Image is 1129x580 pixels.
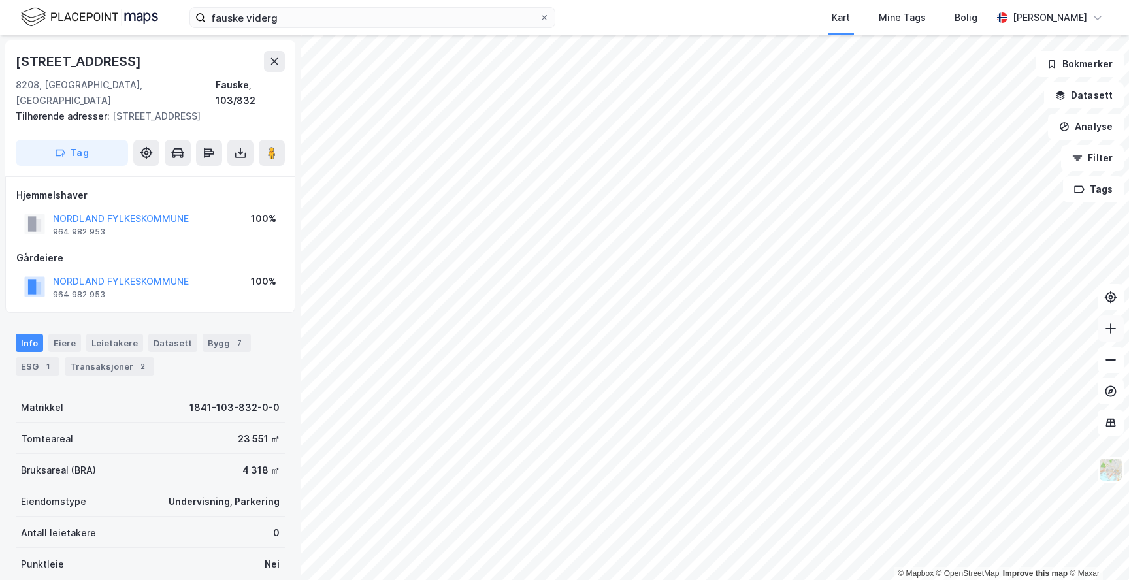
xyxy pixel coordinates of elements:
div: 964 982 953 [53,227,105,237]
a: OpenStreetMap [936,569,1000,578]
div: Leietakere [86,334,143,352]
div: 1 [41,360,54,373]
img: Z [1098,457,1123,482]
button: Datasett [1044,82,1124,108]
div: [PERSON_NAME] [1013,10,1087,25]
div: 100% [251,211,276,227]
div: ESG [16,357,59,376]
div: 7 [233,336,246,349]
button: Tag [16,140,128,166]
a: Mapbox [898,569,934,578]
div: [STREET_ADDRESS] [16,108,274,124]
iframe: Chat Widget [1064,517,1129,580]
div: 8208, [GEOGRAPHIC_DATA], [GEOGRAPHIC_DATA] [16,77,216,108]
div: Bolig [955,10,977,25]
div: Gårdeiere [16,250,284,266]
div: Eiere [48,334,81,352]
button: Filter [1061,145,1124,171]
img: logo.f888ab2527a4732fd821a326f86c7f29.svg [21,6,158,29]
div: Kontrollprogram for chat [1064,517,1129,580]
div: Transaksjoner [65,357,154,376]
input: Søk på adresse, matrikkel, gårdeiere, leietakere eller personer [206,8,539,27]
div: Undervisning, Parkering [169,494,280,509]
div: Info [16,334,43,352]
div: [STREET_ADDRESS] [16,51,144,72]
div: 964 982 953 [53,289,105,300]
span: Tilhørende adresser: [16,110,112,121]
div: Matrikkel [21,400,63,415]
div: Fauske, 103/832 [216,77,285,108]
div: Bruksareal (BRA) [21,462,96,478]
div: Hjemmelshaver [16,187,284,203]
div: 0 [273,525,280,541]
button: Bokmerker [1036,51,1124,77]
div: Antall leietakere [21,525,96,541]
div: 2 [136,360,149,373]
div: 23 551 ㎡ [238,431,280,447]
button: Tags [1063,176,1124,202]
div: 1841-103-832-0-0 [189,400,280,415]
div: Tomteareal [21,431,73,447]
div: 100% [251,274,276,289]
div: Kart [832,10,850,25]
button: Analyse [1048,114,1124,140]
div: Nei [265,556,280,572]
div: Punktleie [21,556,64,572]
div: 4 318 ㎡ [242,462,280,478]
div: Mine Tags [879,10,926,25]
div: Eiendomstype [21,494,86,509]
div: Datasett [148,334,197,352]
div: Bygg [203,334,251,352]
a: Improve this map [1003,569,1068,578]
